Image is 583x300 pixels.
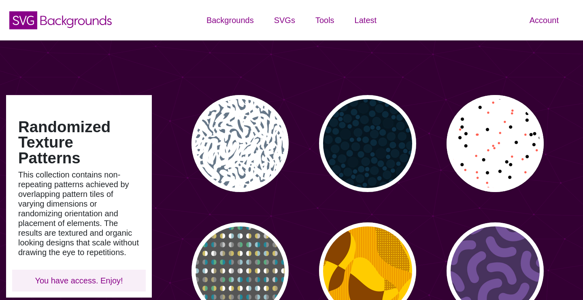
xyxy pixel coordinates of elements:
a: SVGs [264,8,305,32]
button: navy blue bubbles fill background [319,95,416,192]
a: Account [519,8,569,32]
a: Latest [345,8,387,32]
p: You have access. Enjoy! [18,276,140,285]
button: gray texture pattern on white [191,95,289,192]
button: black and red spatter drops on white [447,95,544,192]
a: Backgrounds [196,8,264,32]
a: Tools [305,8,345,32]
p: This collection contains non-repeating patterns achieved by overlapping pattern tiles of varying ... [18,170,140,257]
h1: Randomized Texture Patterns [18,119,140,166]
